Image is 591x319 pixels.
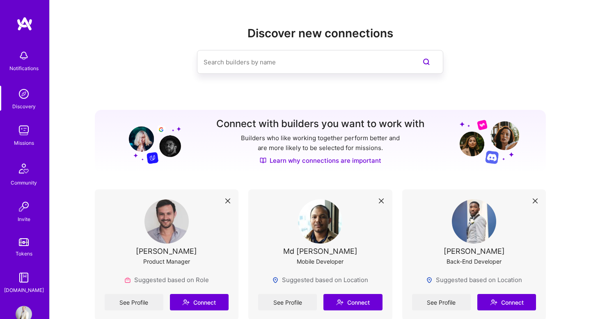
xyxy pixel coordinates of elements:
[421,57,431,67] i: icon SearchPurple
[124,276,209,284] div: Suggested based on Role
[14,139,34,147] div: Missions
[239,133,401,153] p: Builders who like working together perform better and are more likely to be selected for missions.
[16,122,32,139] img: teamwork
[297,257,344,266] div: Mobile Developer
[121,119,181,164] img: Grow your network
[225,198,230,203] i: icon Close
[182,298,190,306] i: icon Connect
[4,286,44,294] div: [DOMAIN_NAME]
[12,102,36,111] div: Discovery
[260,157,266,164] img: Discover
[460,119,519,164] img: Grow your network
[124,277,131,283] img: Role icon
[283,247,357,255] div: Md [PERSON_NAME]
[143,257,190,266] div: Product Manager
[444,247,505,255] div: [PERSON_NAME]
[412,294,471,310] a: See Profile
[272,277,279,283] img: Locations icon
[260,156,381,165] a: Learn why connections are important
[14,159,34,178] img: Community
[323,294,382,310] button: Connect
[170,294,229,310] button: Connect
[452,199,496,244] img: User Avatar
[16,249,32,258] div: Tokens
[216,118,424,130] h3: Connect with builders you want to work with
[379,198,384,203] i: icon Close
[336,298,344,306] i: icon Connect
[533,198,538,203] i: icon Close
[426,277,433,283] img: Locations icon
[16,269,32,286] img: guide book
[136,247,197,255] div: [PERSON_NAME]
[11,178,37,187] div: Community
[490,298,497,306] i: icon Connect
[105,294,163,310] a: See Profile
[19,238,29,246] img: tokens
[16,16,33,31] img: logo
[272,276,368,284] div: Suggested based on Location
[204,52,404,73] input: Search builders by name
[426,276,522,284] div: Suggested based on Location
[258,294,317,310] a: See Profile
[447,257,502,266] div: Back-End Developer
[477,294,536,310] button: Connect
[18,215,30,223] div: Invite
[298,199,342,244] img: User Avatar
[144,199,189,244] img: User Avatar
[16,198,32,215] img: Invite
[95,27,546,40] h2: Discover new connections
[16,86,32,102] img: discovery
